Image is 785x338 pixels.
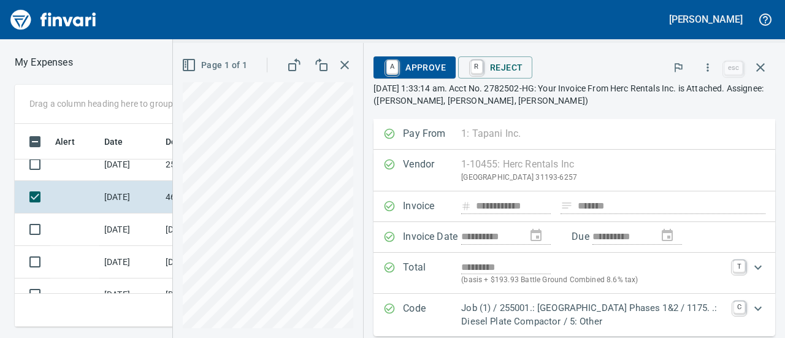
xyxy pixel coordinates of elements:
span: Date [104,134,123,149]
span: Approve [383,57,446,78]
a: T [733,260,745,272]
span: Alert [55,134,91,149]
td: [DATE] Invoice 285833C-2 from C&E Rentals (1-38058) [161,213,271,246]
button: Page 1 of 1 [179,54,252,77]
a: A [386,60,398,74]
p: Total [403,260,461,286]
p: Code [403,301,461,329]
p: Drag a column heading here to group the table [29,98,209,110]
div: Expand [373,253,775,294]
td: [DATE] Invoice 10353583 from Pacwest Machinery LLC (1-23156) [161,278,271,311]
button: AApprove [373,56,456,79]
span: Description [166,134,212,149]
span: Date [104,134,139,149]
span: Description [166,134,228,149]
button: RReject [458,56,532,79]
div: Expand [373,294,775,336]
td: [DATE] [99,148,161,181]
span: Page 1 of 1 [184,58,247,73]
td: [DATE] [99,181,161,213]
td: 4604.65 [161,181,271,213]
td: [DATE] [99,246,161,278]
p: Job (1) / 255001.: [GEOGRAPHIC_DATA] Phases 1&2 / 1175. .: Diesel Plate Compactor / 5: Other [461,301,726,329]
span: Close invoice [721,53,775,82]
span: Alert [55,134,75,149]
img: Finvari [7,5,99,34]
a: R [471,60,483,74]
td: [DATE] Invoice 1296599-22 from [PERSON_NAME] Enterprises Inc (1-10368) [161,246,271,278]
p: [DATE] 1:33:14 am. Acct No. 2782502-HG: Your Invoice From Herc Rentals Inc. is Attached. Assignee... [373,82,775,107]
p: (basis + $193.93 Battle Ground Combined 8.6% tax) [461,274,726,286]
td: [DATE] [99,278,161,311]
button: More [694,54,721,81]
nav: breadcrumb [15,55,73,70]
td: [DATE] [99,213,161,246]
td: 255504.8059 [161,148,271,181]
a: C [733,301,745,313]
button: [PERSON_NAME] [666,10,746,29]
a: esc [724,61,743,75]
p: My Expenses [15,55,73,70]
h5: [PERSON_NAME] [669,13,743,26]
button: Flag [665,54,692,81]
span: Reject [468,57,523,78]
